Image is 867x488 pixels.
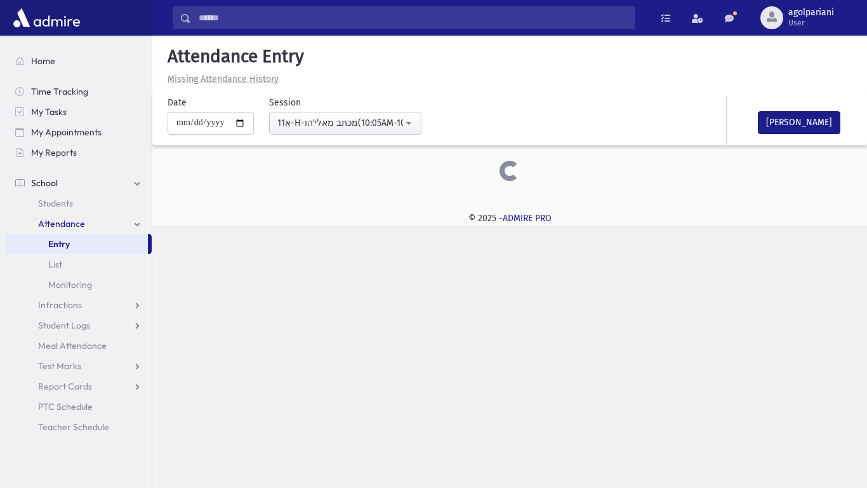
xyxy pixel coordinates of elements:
span: Home [31,55,55,67]
a: Monitoring [5,274,152,295]
span: Student Logs [38,320,90,331]
button: 11א-H-מכתב מאלי'הו(10:05AM-10:50AM) [269,112,421,135]
input: Search [191,6,635,29]
a: My Reports [5,142,152,163]
a: PTC Schedule [5,396,152,417]
span: Meal Attendance [38,340,107,351]
a: Infractions [5,295,152,315]
span: My Reports [31,147,77,158]
a: Entry [5,234,148,254]
span: PTC Schedule [38,401,93,412]
a: ADMIRE PRO [503,213,552,224]
div: 11א-H-מכתב מאלי'הו(10:05AM-10:50AM) [277,116,403,130]
a: Missing Attendance History [162,74,279,85]
span: Students [38,198,73,209]
a: Teacher Schedule [5,417,152,437]
a: My Tasks [5,102,152,122]
a: Attendance [5,213,152,234]
span: Infractions [38,299,82,311]
a: List [5,254,152,274]
a: Test Marks [5,356,152,376]
a: My Appointments [5,122,152,142]
a: Students [5,193,152,213]
span: Report Cards [38,381,92,392]
span: List [48,259,62,270]
u: Missing Attendance History [168,74,279,85]
span: Monitoring [48,279,92,290]
span: Attendance [38,218,85,229]
span: Test Marks [38,360,81,372]
span: My Tasks [31,106,67,118]
img: AdmirePro [10,5,83,30]
a: Time Tracking [5,81,152,102]
a: Student Logs [5,315,152,335]
a: Report Cards [5,376,152,396]
span: User [788,18,834,28]
div: © 2025 - [173,212,847,225]
button: [PERSON_NAME] [758,111,840,134]
span: Teacher Schedule [38,421,109,433]
a: Meal Attendance [5,335,152,356]
a: School [5,173,152,193]
label: Session [269,96,301,109]
label: Date [168,96,187,109]
span: My Appointments [31,126,102,138]
span: Time Tracking [31,86,88,97]
a: Home [5,51,152,71]
span: agolpariani [788,8,834,18]
span: School [31,177,58,189]
span: Entry [48,238,70,250]
h5: Attendance Entry [162,46,857,67]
